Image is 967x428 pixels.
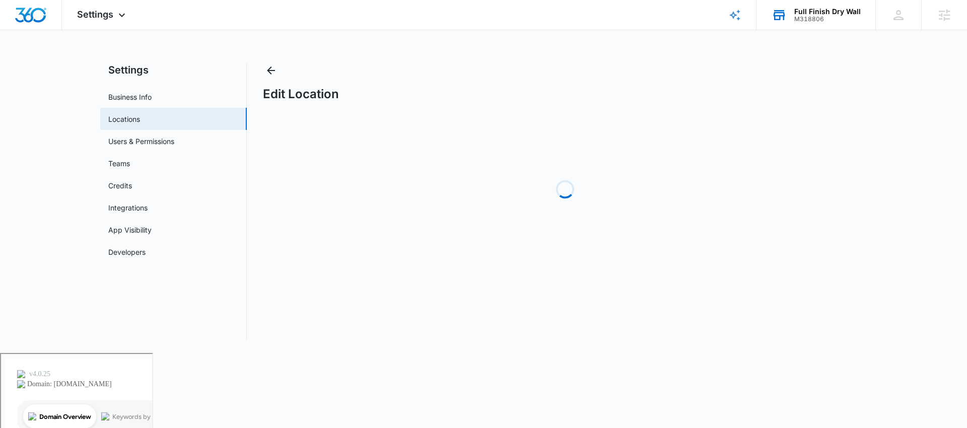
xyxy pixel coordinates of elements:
img: tab_keywords_by_traffic_grey.svg [100,58,108,66]
a: Business Info [108,92,152,102]
img: logo_orange.svg [16,16,24,24]
a: Teams [108,158,130,169]
img: tab_domain_overview_orange.svg [27,58,35,66]
div: v 4.0.25 [28,16,49,24]
h1: Edit Location [263,87,339,102]
a: Credits [108,180,132,191]
button: Back [263,62,279,79]
a: Integrations [108,202,148,213]
div: Domain Overview [38,59,90,66]
a: Locations [108,114,140,124]
img: website_grey.svg [16,26,24,34]
h2: Settings [100,62,247,78]
div: Domain: [DOMAIN_NAME] [26,26,111,34]
span: Settings [77,9,113,20]
div: Keywords by Traffic [111,59,170,66]
div: account id [794,16,861,23]
a: App Visibility [108,225,152,235]
div: account name [794,8,861,16]
a: Users & Permissions [108,136,174,147]
a: Developers [108,247,146,257]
